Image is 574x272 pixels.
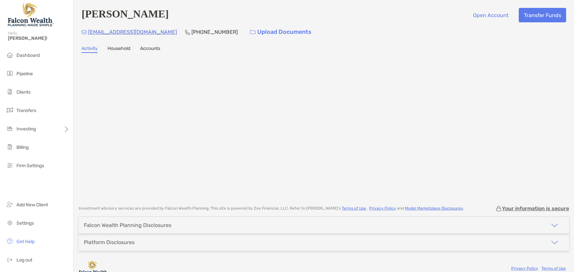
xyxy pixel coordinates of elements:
[6,256,14,263] img: logout icon
[16,108,36,113] span: Transfers
[6,69,14,77] img: pipeline icon
[8,3,54,26] img: Falcon Wealth Planning Logo
[88,28,177,36] p: [EMAIL_ADDRESS][DOMAIN_NAME]
[16,71,33,77] span: Pipeline
[16,53,40,58] span: Dashboard
[16,163,44,169] span: Firm Settings
[82,8,169,22] h4: [PERSON_NAME]
[16,126,36,132] span: Investing
[8,35,69,41] span: [PERSON_NAME]!
[6,51,14,59] img: dashboard icon
[551,238,559,246] img: icon arrow
[6,88,14,96] img: clients icon
[6,106,14,114] img: transfers icon
[551,221,559,229] img: icon arrow
[246,25,316,39] a: Upload Documents
[16,257,32,263] span: Log out
[6,125,14,132] img: investing icon
[369,206,396,211] a: Privacy Policy
[79,206,464,211] p: Investment advisory services are provided by Falcon Wealth Planning . This site is powered by Zoe...
[16,202,48,208] span: Add New Client
[6,237,14,245] img: get-help icon
[84,222,171,228] div: Falcon Wealth Planning Disclosures
[250,30,256,34] img: button icon
[502,205,569,212] p: Your information is secure
[541,266,566,271] a: Terms of Use
[82,46,98,53] a: Activity
[140,46,160,53] a: Accounts
[84,239,135,245] div: Platform Disclosures
[6,219,14,227] img: settings icon
[16,239,35,244] span: Get Help
[519,8,566,22] button: Transfer Funds
[6,200,14,208] img: add_new_client icon
[342,206,366,211] a: Terms of Use
[191,28,238,36] p: [PHONE_NUMBER]
[511,266,538,271] a: Privacy Policy
[6,161,14,169] img: firm-settings icon
[16,220,34,226] span: Settings
[108,46,130,53] a: Household
[185,30,190,35] img: Phone Icon
[82,30,87,34] img: Email Icon
[468,8,513,22] button: Open Account
[16,145,29,150] span: Billing
[405,206,463,211] a: Model Marketplace Disclosures
[6,143,14,151] img: billing icon
[16,89,31,95] span: Clients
